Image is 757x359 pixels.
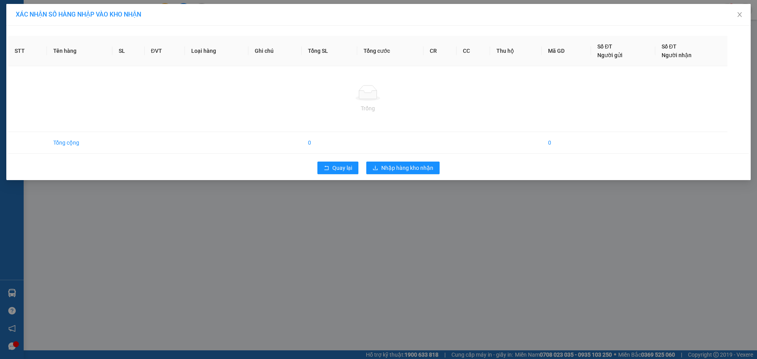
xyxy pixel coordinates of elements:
[302,36,357,66] th: Tổng SL
[662,43,677,50] span: Số ĐT
[47,132,112,154] td: Tổng cộng
[324,165,329,171] span: rollback
[302,132,357,154] td: 0
[15,104,721,113] div: Trống
[662,52,692,58] span: Người nhận
[366,162,440,174] button: downloadNhập hàng kho nhận
[317,162,358,174] button: rollbackQuay lại
[597,43,612,50] span: Số ĐT
[373,165,378,171] span: download
[542,36,591,66] th: Mã GD
[457,36,490,66] th: CC
[357,36,423,66] th: Tổng cước
[145,36,185,66] th: ĐVT
[597,52,623,58] span: Người gửi
[185,36,248,66] th: Loại hàng
[490,36,541,66] th: Thu hộ
[8,36,47,66] th: STT
[736,11,743,18] span: close
[423,36,457,66] th: CR
[332,164,352,172] span: Quay lại
[112,36,144,66] th: SL
[729,4,751,26] button: Close
[542,132,591,154] td: 0
[381,164,433,172] span: Nhập hàng kho nhận
[47,36,112,66] th: Tên hàng
[16,11,141,18] span: XÁC NHẬN SỐ HÀNG NHẬP VÀO KHO NHẬN
[248,36,302,66] th: Ghi chú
